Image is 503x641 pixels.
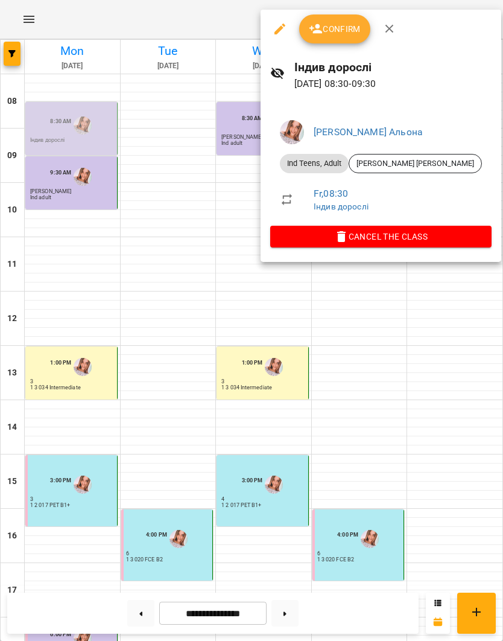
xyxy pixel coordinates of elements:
span: Confirm [309,22,361,36]
p: [DATE] 08:30 - 09:30 [294,77,492,91]
span: [PERSON_NAME] [PERSON_NAME] [349,158,481,169]
span: Cancel the class [280,229,482,244]
span: Ind Teens, Adult [280,158,349,169]
a: Індив дорослі [314,202,369,211]
div: [PERSON_NAME] [PERSON_NAME] [349,154,482,173]
img: 2d479bed210e0de545f6ee74c0e7e972.jpg [280,120,304,144]
button: Cancel the class [270,226,492,247]
a: Fr , 08:30 [314,188,348,199]
a: [PERSON_NAME] Альона [314,126,423,138]
h6: Індив дорослі [294,58,492,77]
button: Confirm [299,14,370,43]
